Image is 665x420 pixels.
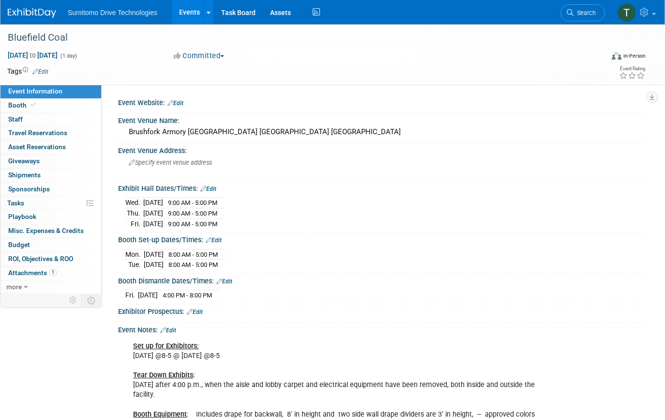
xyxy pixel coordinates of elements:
img: Taylor Mobley [618,3,636,22]
a: Travel Reservations [0,126,101,140]
td: Fri. [125,218,143,229]
span: 8:00 AM - 5:00 PM [168,261,218,268]
span: 9:00 AM - 5:00 PM [168,199,217,206]
span: 8:00 AM - 5:00 PM [168,251,218,258]
a: Attachments1 [0,266,101,280]
a: Booth [0,99,101,112]
div: In-Person [623,52,646,60]
span: Asset Reservations [8,143,66,151]
span: Tasks [7,199,24,207]
span: Playbook [8,213,36,220]
span: Attachments [8,269,57,277]
a: Edit [167,100,183,107]
a: Sponsorships [0,183,101,196]
td: [DATE] [144,260,164,270]
img: Format-Inperson.png [612,52,621,60]
a: Edit [32,68,48,75]
td: [DATE] [138,290,158,300]
a: Tasks [0,197,101,210]
span: Misc. Expenses & Credits [8,227,84,234]
td: Tags [7,66,48,76]
span: [DATE] [DATE] [7,51,58,60]
div: Event Notes: [118,323,646,335]
div: Exhibit Hall Dates/Times: [118,181,646,194]
span: 9:00 AM - 5:00 PM [168,210,217,217]
td: Mon. [125,249,144,260]
a: Edit [206,237,222,244]
button: Committed [170,51,228,61]
span: Travel Reservations [8,129,67,137]
span: 1 [49,269,57,276]
td: Toggle Event Tabs [82,294,102,307]
u: Booth Equipment [133,410,187,419]
span: ROI, Objectives & ROO [8,255,73,263]
span: 4:00 PM - 8:00 PM [163,292,212,299]
span: more [6,283,22,291]
u: Set up for Exhibitors: [133,342,199,350]
a: ROI, Objectives & ROO [0,252,101,266]
span: Specify event venue address [129,159,212,166]
a: Edit [200,186,216,192]
td: [DATE] [143,198,163,208]
a: Asset Reservations [0,140,101,154]
a: Budget [0,238,101,252]
span: Event Information [8,87,62,95]
a: Staff [0,113,101,126]
div: Bluefield Coal [4,29,591,47]
td: Tue. [125,260,144,270]
i: Booth reservation complete [31,102,36,108]
span: Shipments [8,171,41,179]
u: Tear Down Exhibits [133,371,193,379]
span: Sumitomo Drive Technologies [68,9,157,16]
td: [DATE] [143,218,163,229]
td: [DATE] [143,208,163,219]
div: Event Venue Address: [118,143,646,156]
div: Event Website: [118,95,646,108]
span: Search [574,9,596,16]
td: Thu. [125,208,143,219]
div: Booth Dismantle Dates/Times: [118,274,646,286]
b: : [133,371,195,379]
div: Exhibitor Prospectus: [118,304,646,317]
div: Event Rating [619,66,645,71]
a: Misc. Expenses & Credits [0,224,101,238]
span: Sponsorships [8,185,50,193]
img: ExhibitDay [8,8,56,18]
span: 9:00 AM - 5:00 PM [168,220,217,228]
a: Event Information [0,85,101,98]
span: Booth [8,101,38,109]
td: Fri. [125,290,138,300]
td: [DATE] [144,249,164,260]
span: Budget [8,241,30,249]
td: Wed. [125,198,143,208]
span: (1 day) [60,53,77,59]
span: Staff [8,115,23,123]
a: Edit [187,309,203,315]
a: Giveaways [0,155,101,168]
div: Brushfork Armory [GEOGRAPHIC_DATA] [GEOGRAPHIC_DATA] [GEOGRAPHIC_DATA] [125,124,638,140]
div: Event Format [551,50,646,65]
span: Giveaways [8,157,40,165]
a: Edit [160,327,176,334]
a: Search [560,4,605,21]
div: Event Venue Name: [118,113,646,125]
a: Playbook [0,210,101,224]
td: Personalize Event Tab Strip [65,294,82,307]
span: to [28,51,37,59]
a: Shipments [0,169,101,182]
div: Booth Set-up Dates/Times: [118,233,646,245]
a: more [0,280,101,294]
a: Edit [216,278,232,285]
